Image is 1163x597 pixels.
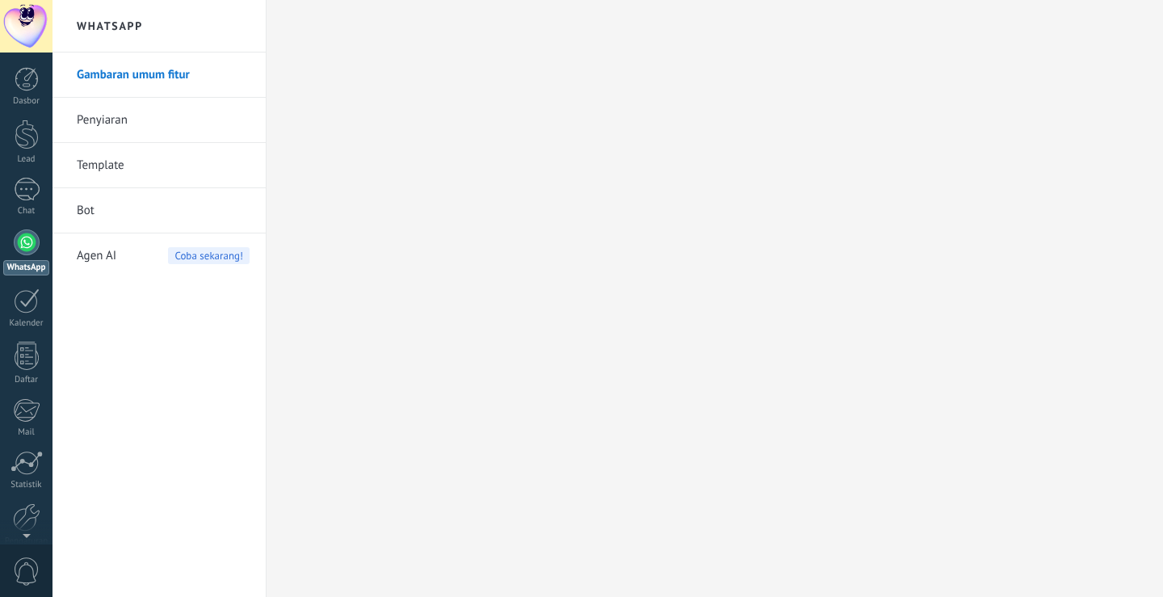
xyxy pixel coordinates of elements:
div: Chat [3,206,50,217]
li: Agen AI [52,233,266,278]
div: Kalender [3,318,50,329]
a: Gambaran umum fitur [77,53,250,98]
a: Template [77,143,250,188]
li: Bot [52,188,266,233]
div: Statistik [3,480,50,490]
li: Penyiaran [52,98,266,143]
div: Lead [3,154,50,165]
div: Daftar [3,375,50,385]
span: Agen AI [77,233,116,279]
a: Penyiaran [77,98,250,143]
li: Gambaran umum fitur [52,53,266,98]
div: Mail [3,427,50,438]
span: Coba sekarang! [168,247,250,264]
div: Dasbor [3,96,50,107]
li: Template [52,143,266,188]
a: Agen AICoba sekarang! [77,233,250,279]
div: WhatsApp [3,260,49,275]
a: Bot [77,188,250,233]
